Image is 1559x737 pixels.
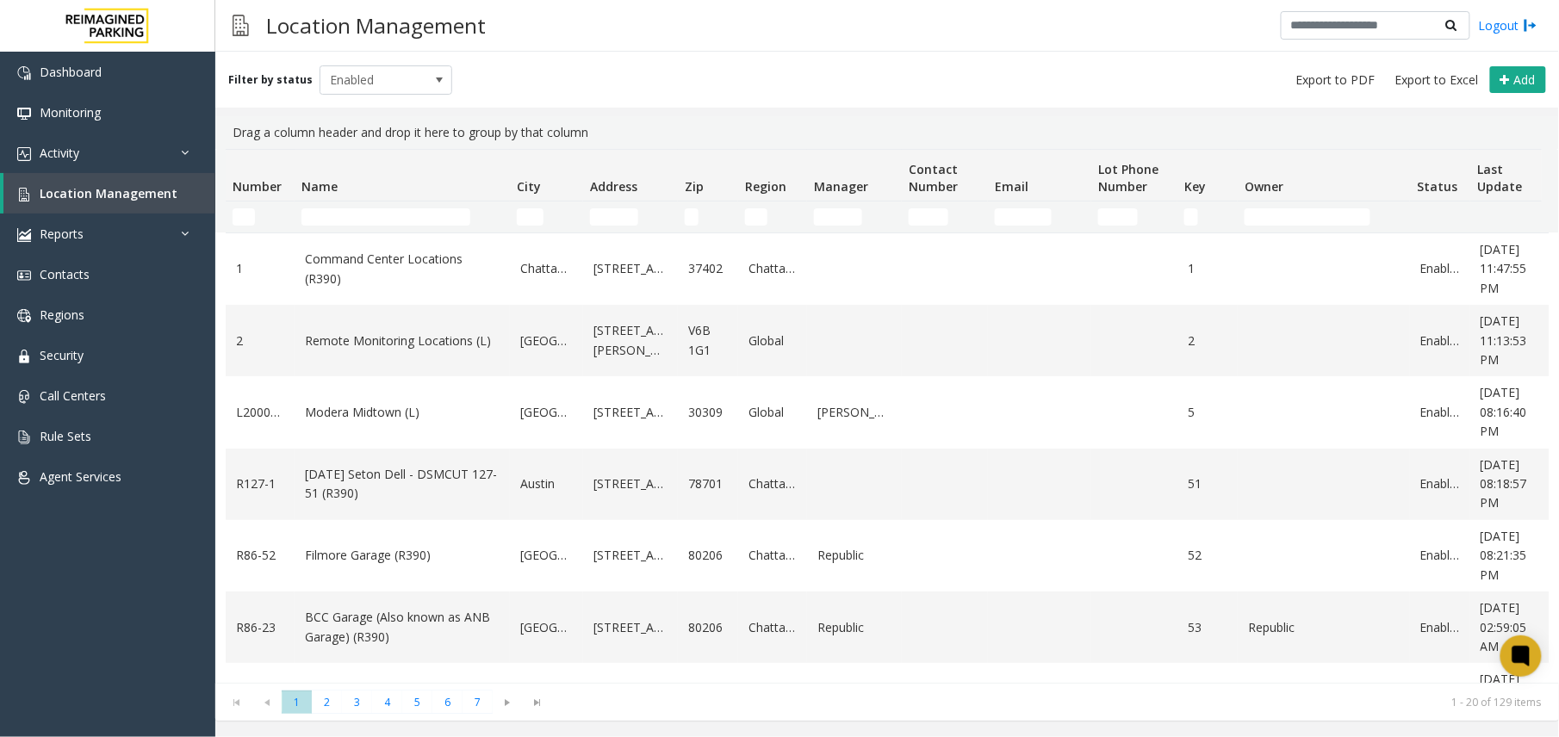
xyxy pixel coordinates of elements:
input: Owner Filter [1245,208,1370,226]
input: Contact Number Filter [909,208,948,226]
a: 51 [1188,474,1227,493]
span: Contacts [40,266,90,282]
a: [STREET_ADDRESS] [593,546,668,565]
a: [DATE] 08:21:35 PM [1481,527,1546,585]
span: Page 4 [372,691,402,714]
kendo-pager-info: 1 - 20 of 129 items [563,695,1542,709]
a: Global [748,331,797,350]
a: Remote Monitoring Locations (L) [305,331,500,350]
span: City [517,178,541,195]
span: Page 2 [312,691,342,714]
td: Last Update Filter [1470,201,1556,232]
a: 78701 [688,474,728,493]
img: 'icon' [17,269,31,282]
input: Lot Phone Number Filter [1098,208,1138,226]
a: 30309 [688,403,728,422]
a: 1 [1188,259,1227,278]
span: [DATE] 11:47:55 PM [1481,241,1527,296]
td: Name Filter [295,201,510,232]
span: Agent Services [40,468,121,485]
span: Zip [685,178,704,195]
img: 'icon' [17,228,31,242]
span: Name [301,178,338,195]
a: 2 [1188,331,1227,350]
img: logout [1524,16,1537,34]
a: [DATE] 02:59:05 AM [1481,598,1546,656]
a: Logout [1479,16,1537,34]
span: Rule Sets [40,428,91,444]
a: 80206 [688,546,728,565]
a: 2 [236,331,284,350]
span: Lot Phone Number [1098,161,1158,195]
span: Dashboard [40,64,102,80]
span: Monitoring [40,104,101,121]
a: Chattanooga [748,474,797,493]
span: Export to Excel [1395,71,1479,89]
input: Address Filter [590,208,638,226]
span: Page 3 [342,691,372,714]
span: Go to the last page [526,696,550,709]
a: [DATE] Seton Dell - DSMCUT 127-51 (R390) [305,465,500,504]
input: City Filter [517,208,543,226]
a: BCC Garage (Also known as ANB Garage) (R390) [305,608,500,647]
img: 'icon' [17,471,31,485]
a: Republic [817,546,891,565]
a: Enabled [1420,474,1460,493]
td: Email Filter [988,201,1091,232]
a: [STREET_ADDRESS] [593,474,668,493]
a: Enabled [1420,331,1460,350]
img: 'icon' [17,309,31,323]
a: Location Management [3,173,215,214]
span: Add [1514,71,1536,88]
a: R86-23 [236,618,284,637]
span: Contact Number [909,161,958,195]
a: Chattanooga [748,546,797,565]
a: V6B 1G1 [688,321,728,360]
span: [DATE] 11:13:53 PM [1481,313,1527,368]
span: [DATE] 08:21:35 PM [1481,528,1527,583]
a: [GEOGRAPHIC_DATA] [520,618,573,637]
span: Manager [814,178,868,195]
td: City Filter [510,201,583,232]
a: Enabled [1420,259,1460,278]
img: 'icon' [17,147,31,161]
a: Enabled [1420,403,1460,422]
a: Enabled [1420,618,1460,637]
span: [DATE] 08:18:57 PM [1481,456,1527,511]
span: Key [1184,178,1206,195]
span: Last Update [1477,161,1522,195]
img: 'icon' [17,188,31,201]
a: R127-1 [236,474,284,493]
a: Global [748,403,797,422]
span: Number [233,178,282,195]
td: Number Filter [226,201,295,232]
span: Enabled [320,66,425,94]
h3: Location Management [258,4,494,46]
span: Owner [1245,178,1283,195]
th: Status [1410,150,1470,201]
a: 1 [236,259,284,278]
input: Name Filter [301,208,470,226]
span: [DATE] 08:16:40 PM [1481,384,1527,439]
a: [STREET_ADDRESS] [593,259,668,278]
a: Chattanooga [748,259,797,278]
input: Manager Filter [814,208,862,226]
td: Contact Number Filter [902,201,988,232]
a: 53 [1188,618,1227,637]
span: Call Centers [40,387,106,404]
a: [STREET_ADDRESS][PERSON_NAME] [593,321,668,360]
input: Region Filter [745,208,767,226]
span: Go to the next page [496,696,519,709]
span: Address [590,178,637,195]
span: Security [40,347,84,363]
a: Command Center Locations (R390) [305,250,500,288]
a: L20000500 [236,403,284,422]
span: Regions [40,307,84,323]
input: Email Filter [995,208,1052,226]
span: [DATE] 08:23:10 PM [1481,671,1527,726]
span: Activity [40,145,79,161]
input: Number Filter [233,208,255,226]
a: [DATE] 11:47:55 PM [1481,240,1546,298]
a: [STREET_ADDRESS] [593,618,668,637]
a: [DATE] 08:23:10 PM [1481,670,1546,728]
